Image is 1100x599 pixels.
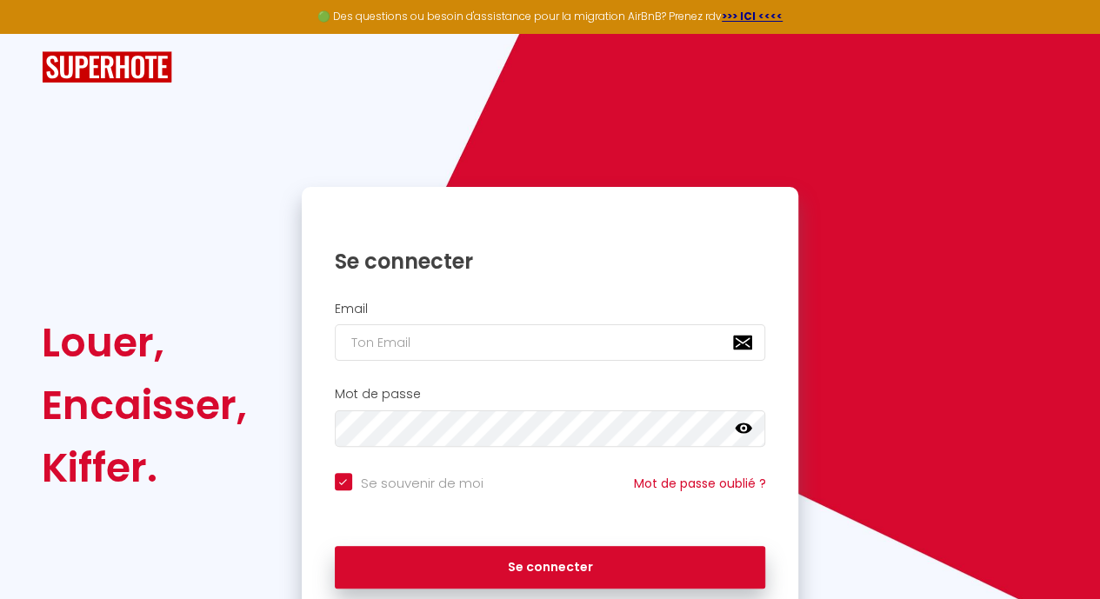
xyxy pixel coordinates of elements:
a: >>> ICI <<<< [722,9,783,23]
div: Encaisser, [42,374,247,436]
img: SuperHote logo [42,51,172,83]
div: Louer, [42,311,247,374]
button: Se connecter [335,546,766,589]
a: Mot de passe oublié ? [633,475,765,492]
h1: Se connecter [335,248,766,275]
h2: Email [335,302,766,316]
div: Kiffer. [42,436,247,499]
h2: Mot de passe [335,387,766,402]
input: Ton Email [335,324,766,361]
